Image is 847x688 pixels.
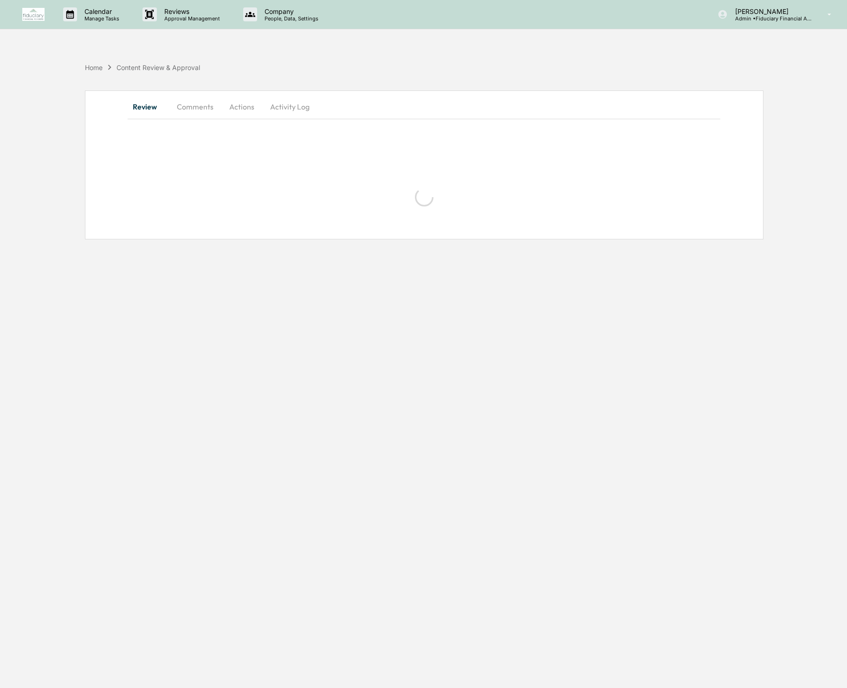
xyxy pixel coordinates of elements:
[257,7,323,15] p: Company
[85,64,103,71] div: Home
[169,96,221,118] button: Comments
[728,7,814,15] p: [PERSON_NAME]
[77,15,124,22] p: Manage Tasks
[817,657,842,682] iframe: Open customer support
[263,96,317,118] button: Activity Log
[221,96,263,118] button: Actions
[116,64,200,71] div: Content Review & Approval
[77,7,124,15] p: Calendar
[157,15,225,22] p: Approval Management
[257,15,323,22] p: People, Data, Settings
[128,96,721,118] div: secondary tabs example
[157,7,225,15] p: Reviews
[22,8,45,21] img: logo
[728,15,814,22] p: Admin • Fiduciary Financial Advisors
[128,96,169,118] button: Review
